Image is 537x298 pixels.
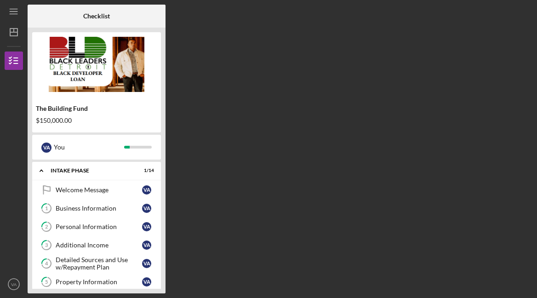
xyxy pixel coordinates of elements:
a: 2Personal InformationVA [37,218,156,236]
div: V A [41,143,51,153]
img: Product logo [32,37,161,92]
div: Intake Phase [51,168,131,173]
div: V A [142,185,151,195]
div: $150,000.00 [36,117,157,124]
tspan: 4 [45,261,48,267]
tspan: 5 [45,279,48,285]
a: 1Business InformationVA [37,199,156,218]
a: 5Property InformationVA [37,273,156,291]
tspan: 1 [45,206,48,212]
a: Welcome MessageVA [37,181,156,199]
div: Detailed Sources and Use w/Repayment Plan [56,256,142,271]
tspan: 2 [45,224,48,230]
div: V A [142,241,151,250]
div: V A [142,204,151,213]
div: You [54,139,124,155]
button: VA [5,275,23,293]
a: 4Detailed Sources and Use w/Repayment PlanVA [37,254,156,273]
text: VA [11,282,17,287]
div: V A [142,222,151,231]
div: Business Information [56,205,142,212]
div: Personal Information [56,223,142,230]
div: Property Information [56,278,142,286]
tspan: 3 [45,242,48,248]
div: Additional Income [56,241,142,249]
div: The Building Fund [36,105,157,112]
b: Checklist [83,12,110,20]
div: 1 / 14 [137,168,154,173]
div: V A [142,259,151,268]
div: Welcome Message [56,186,142,194]
a: 3Additional IncomeVA [37,236,156,254]
div: V A [142,277,151,287]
